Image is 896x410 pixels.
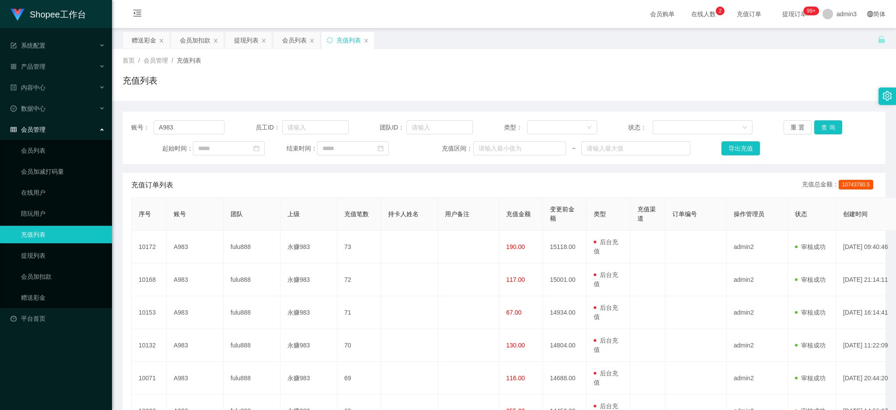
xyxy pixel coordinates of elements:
[732,11,766,17] span: 充值订单
[21,247,105,264] a: 提现列表
[795,342,826,349] span: 审核成功
[327,37,333,43] i: 图标: sync
[167,296,224,329] td: A983
[282,120,349,134] input: 请输入
[734,210,764,217] span: 操作管理员
[378,145,384,151] i: 图标: calendar
[287,210,300,217] span: 上级
[716,7,724,15] sup: 2
[594,210,606,217] span: 类型
[727,231,788,263] td: admin2
[143,57,168,64] span: 会员管理
[506,375,525,382] span: 116.00
[139,210,151,217] span: 序号
[171,57,173,64] span: /
[10,105,45,112] span: 数据中心
[637,206,656,222] span: 充值渠道
[445,210,469,217] span: 用户备注
[388,210,419,217] span: 持卡人姓名
[721,141,760,155] button: 导出充值
[10,9,24,21] img: logo.9652507e.png
[21,142,105,159] a: 会员列表
[282,32,307,49] div: 会员列表
[802,180,877,190] div: 充值总金额：
[131,180,173,190] span: 充值订单列表
[10,84,17,91] i: 图标: profile
[131,123,154,132] span: 账号：
[594,238,618,255] span: 后台充值
[784,120,812,134] button: 重 置
[280,263,337,296] td: 永赚983
[10,42,17,49] i: 图标: form
[122,74,157,87] h1: 充值列表
[506,243,525,250] span: 190.00
[727,329,788,362] td: admin2
[180,32,210,49] div: 会员加扣款
[224,231,280,263] td: fulu888
[122,0,152,28] i: 图标: menu-fold
[21,163,105,180] a: 会员加减打码量
[406,120,473,134] input: 请输入
[795,309,826,316] span: 审核成功
[253,145,259,151] i: 图标: calendar
[727,263,788,296] td: admin2
[364,38,369,43] i: 图标: close
[337,296,381,329] td: 71
[280,231,337,263] td: 永赚983
[21,226,105,243] a: 充值列表
[337,263,381,296] td: 72
[672,210,697,217] span: 订单编号
[594,337,618,353] span: 后台充值
[231,210,243,217] span: 团队
[174,210,186,217] span: 账号
[550,206,574,222] span: 变更前金额
[280,329,337,362] td: 永赚983
[30,0,86,28] h1: Shopee工作台
[543,296,587,329] td: 14934.00
[344,210,369,217] span: 充值笔数
[504,123,527,132] span: 类型：
[795,375,826,382] span: 审核成功
[867,11,873,17] i: 图标: global
[506,309,521,316] span: 67.00
[506,276,525,283] span: 117.00
[442,144,473,153] span: 充值区间：
[687,11,720,17] span: 在线人数
[132,329,167,362] td: 10132
[167,263,224,296] td: A983
[234,32,259,49] div: 提现列表
[594,304,618,320] span: 后台充值
[167,329,224,362] td: A983
[10,105,17,112] i: 图标: check-circle-o
[594,370,618,386] span: 后台充值
[10,126,45,133] span: 会员管理
[10,42,45,49] span: 系统配置
[742,125,747,131] i: 图标: down
[213,38,218,43] i: 图标: close
[132,263,167,296] td: 10168
[839,180,873,189] span: 10743780.5
[224,263,280,296] td: fulu888
[167,231,224,263] td: A983
[177,57,201,64] span: 充值列表
[162,144,193,153] span: 起始时间：
[21,289,105,306] a: 赠送彩金
[10,84,45,91] span: 内容中心
[566,144,581,153] span: ~
[543,362,587,395] td: 14688.00
[882,91,892,101] i: 图标: setting
[10,126,17,133] i: 图标: table
[803,7,819,15] sup: 303
[814,120,842,134] button: 查 询
[10,11,86,18] a: Shopee工作台
[336,32,361,49] div: 充值列表
[10,63,17,70] i: 图标: appstore-o
[255,123,282,132] span: 员工ID：
[795,243,826,250] span: 审核成功
[132,231,167,263] td: 10172
[719,7,722,15] p: 2
[21,184,105,201] a: 在线用户
[10,63,45,70] span: 产品管理
[337,362,381,395] td: 69
[543,329,587,362] td: 14804.00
